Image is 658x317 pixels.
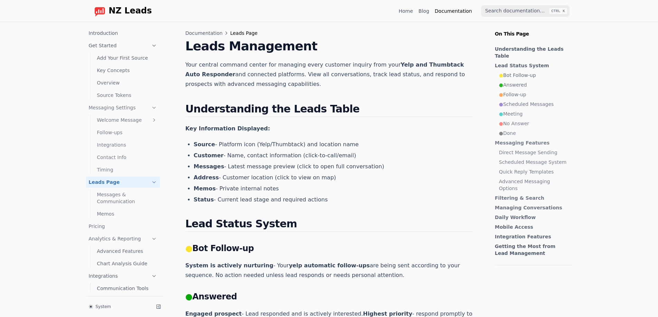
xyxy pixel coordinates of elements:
li: - Latest message preview (click to open full conversation) [194,162,473,171]
img: logo [94,6,105,17]
a: Direct Message Sending [499,149,569,156]
a: Communication Tools [94,283,160,294]
li: - Platform icon (Yelp/Thumbtack) and location name [194,140,473,149]
span: ● [499,130,503,136]
a: ●Bot Follow-up [499,72,569,79]
a: Messaging Settings [86,102,160,113]
a: Get Started [86,40,160,51]
a: Memos [94,208,160,219]
strong: Messages [194,163,224,170]
a: Messages & Communication [94,189,160,207]
button: System [86,302,151,311]
a: ●Meeting [499,110,569,117]
a: Managing Conversations [495,204,569,211]
p: On This Page [489,22,578,37]
a: Documentation [185,30,223,37]
a: Messaging Features [495,139,569,146]
a: Scheduled Message System [499,159,569,166]
h2: Lead Status System [185,218,473,232]
a: Documentation [435,8,472,14]
a: Understanding the Leads Table [495,46,569,59]
a: Daily Workflow [495,214,569,221]
a: ●Answered [499,81,569,88]
button: Collapse sidebar [154,302,163,311]
a: Advanced Messaging Options [499,178,569,192]
h2: Understanding the Leads Table [185,103,473,117]
a: Blog [419,8,429,14]
strong: Address [194,174,219,181]
a: Pricing [86,221,160,232]
span: ● [499,72,503,78]
span: ● [185,244,192,253]
strong: Customer [194,152,224,159]
a: Integrations [94,139,160,150]
strong: Status [194,196,214,203]
span: ● [499,111,503,117]
a: Leads Page [86,177,160,188]
h1: Leads Management [185,39,473,53]
strong: Memos [194,185,216,192]
input: Search documentation… [481,5,570,17]
a: Introduction [86,28,160,39]
a: Source Tokens [94,90,160,101]
strong: System is actively nurturing [185,262,274,269]
a: Add Your First Source [94,52,160,63]
a: ●Done [499,130,569,137]
a: Integrations [86,270,160,281]
p: Your central command center for managing every customer inquiry from your and connected platforms... [185,60,473,89]
a: Chart Analysis Guide [94,258,160,269]
a: Follow-ups [94,127,160,138]
span: ● [499,82,503,88]
span: Leads Page [230,30,257,37]
strong: yelp automatic follow-ups [289,262,370,269]
a: Home [399,8,413,14]
span: ● [499,121,503,126]
a: Analytics & Reporting [86,233,160,244]
a: Contact Info [94,152,160,163]
a: Getting the Most from Lead Management [495,243,569,257]
strong: Engaged prospect [185,310,242,317]
li: - Name, contact information (click-to-call/email) [194,151,473,160]
h3: Bot Follow-up [185,243,473,254]
p: - Your are being sent according to your sequence. No action needed unless lead responds or needs ... [185,261,473,280]
li: - Current lead stage and required actions [194,196,473,204]
a: CRM Systems [94,295,160,306]
a: Advanced Features [94,246,160,257]
a: Welcome Message [94,115,160,126]
a: Integration Features [495,233,569,240]
strong: Highest priority [363,310,412,317]
strong: Key Information Displayed: [185,125,270,132]
a: Lead Status System [495,62,569,69]
a: ●Scheduled Messages [499,101,569,108]
span: NZ Leads [109,6,152,16]
a: Overview [94,77,160,88]
a: Quick Reply Templates [499,168,569,175]
span: ● [185,292,192,301]
h3: Answered [185,291,473,302]
a: ●Follow-up [499,91,569,98]
a: Timing [94,164,160,175]
strong: Source [194,141,215,148]
a: ●No Answer [499,120,569,127]
li: - Private internal notes [194,185,473,193]
a: Mobile Access [495,224,569,230]
a: Key Concepts [94,65,160,76]
a: Filtering & Search [495,195,569,201]
span: ● [499,101,503,107]
a: Home page [89,6,152,17]
li: - Customer location (click to view on map) [194,174,473,182]
span: ● [499,92,503,97]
